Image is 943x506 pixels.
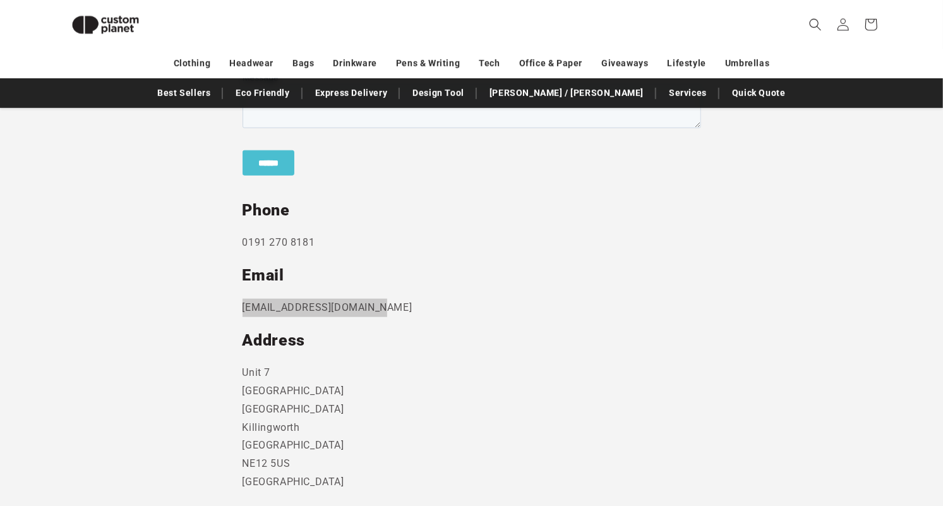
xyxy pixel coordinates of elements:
a: Best Sellers [151,82,217,104]
h2: Phone [243,200,701,220]
a: Express Delivery [309,82,394,104]
a: Umbrellas [725,52,769,75]
h2: Address [243,330,701,351]
a: Office & Paper [519,52,582,75]
iframe: Chat Widget [732,370,943,506]
a: Services [663,82,713,104]
a: Bags [292,52,314,75]
a: Tech [479,52,500,75]
p: [EMAIL_ADDRESS][DOMAIN_NAME] [243,299,701,317]
a: Drinkware [333,52,377,75]
a: Eco Friendly [229,82,296,104]
a: Quick Quote [726,82,792,104]
a: Headwear [229,52,273,75]
a: [PERSON_NAME] / [PERSON_NAME] [483,82,650,104]
a: Clothing [174,52,211,75]
p: Unit 7 [GEOGRAPHIC_DATA] [GEOGRAPHIC_DATA] Killingworth [GEOGRAPHIC_DATA] NE12 5US [GEOGRAPHIC_DATA] [243,364,701,491]
a: Design Tool [406,82,471,104]
summary: Search [802,11,829,39]
p: 0191 270 8181 [243,234,701,252]
a: Pens & Writing [396,52,460,75]
img: Custom Planet [61,5,150,45]
h2: Email [243,265,701,286]
a: Giveaways [601,52,648,75]
a: Lifestyle [668,52,706,75]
